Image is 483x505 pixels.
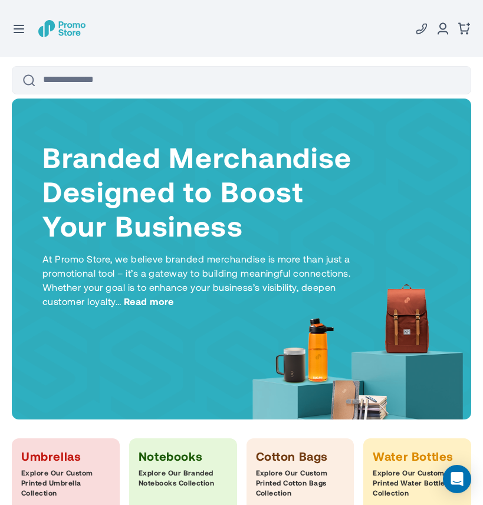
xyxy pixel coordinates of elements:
a: Phone [415,22,429,36]
a: store logo [38,20,86,37]
p: Explore Our Custom Printed Water Bottles Collection [373,468,462,497]
h3: Water Bottles [373,448,462,464]
h1: Branded Merchandise Designed to Boost Your Business [42,140,361,242]
p: Explore Our Branded Notebooks Collection [139,468,228,488]
h3: Umbrellas [21,448,110,464]
img: Promotional Merchandise [38,20,86,37]
p: Explore Our Custom Printed Cotton Bags Collection [256,468,345,497]
div: Open Intercom Messenger [443,465,471,493]
h3: Cotton Bags [256,448,345,464]
p: Explore Our Custom Printed Umbrella Collection [21,468,110,497]
span: Read more [124,294,174,309]
span: At Promo Store, we believe branded merchandise is more than just a promotional tool – it’s a gate... [42,253,350,307]
h3: Notebooks [139,448,228,464]
img: Products [247,281,471,443]
button: Search [15,66,43,94]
